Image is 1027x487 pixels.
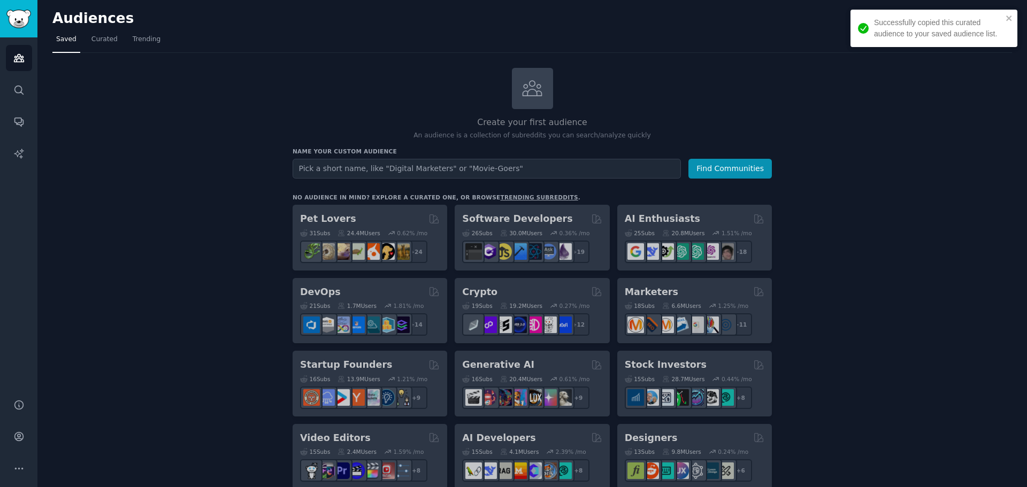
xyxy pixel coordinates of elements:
a: Curated [88,31,121,53]
span: Trending [133,35,160,44]
button: Find Communities [688,159,772,179]
a: Saved [52,31,80,53]
button: close [1006,14,1013,22]
p: An audience is a collection of subreddits you can search/analyze quickly [293,131,772,141]
span: Curated [91,35,118,44]
img: GummySearch logo [6,10,31,28]
h2: Create your first audience [293,116,772,129]
span: Saved [56,35,76,44]
a: trending subreddits [500,194,578,200]
h2: Audiences [52,10,925,27]
input: Pick a short name, like "Digital Marketers" or "Movie-Goers" [293,159,681,179]
h3: Name your custom audience [293,148,772,155]
div: Successfully copied this curated audience to your saved audience list. [874,17,1002,40]
div: No audience in mind? Explore a curated one, or browse . [293,194,580,201]
a: Trending [129,31,164,53]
